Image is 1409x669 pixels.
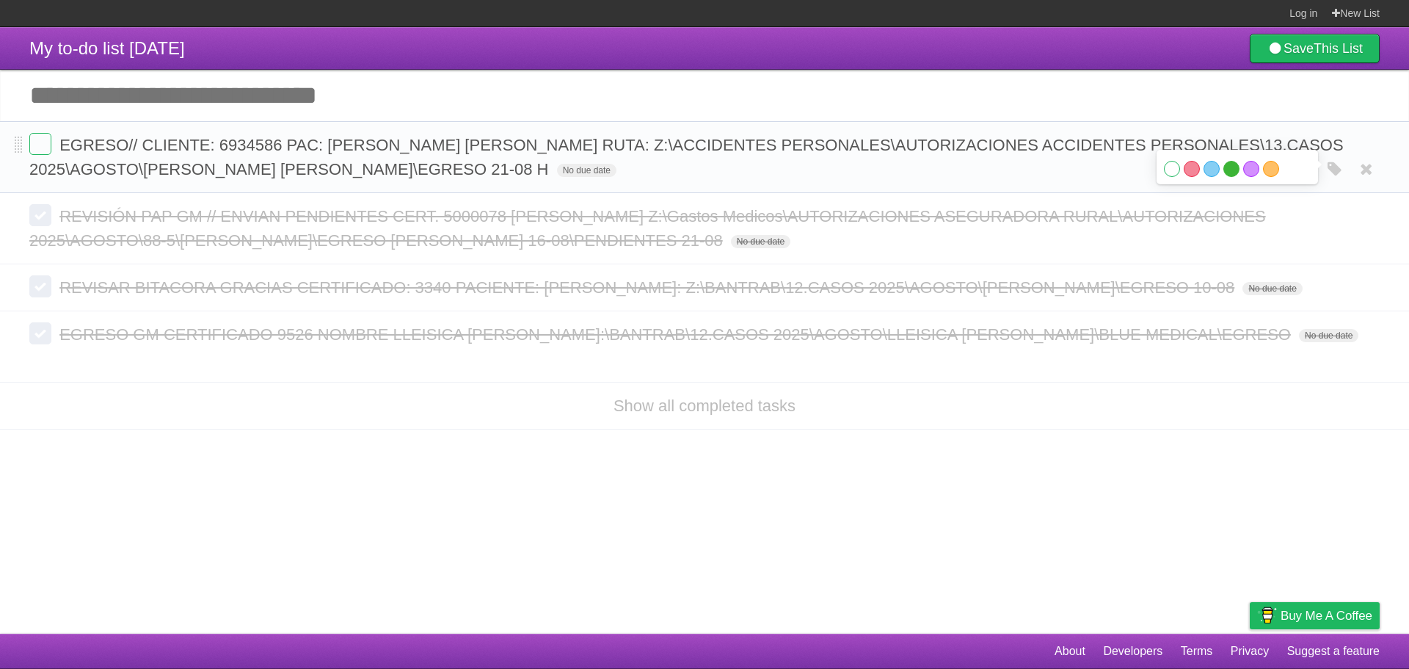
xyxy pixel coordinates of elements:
span: REVISAR BITACORA GRACIAS CERTIFICADO: 3340 PACIENTE: [PERSON_NAME]: Z:\BANTRAB\12.CASOS 2025\AGOS... [59,278,1238,297]
span: No due date [1299,329,1358,342]
a: Suggest a feature [1287,637,1380,665]
label: Green [1223,161,1239,177]
span: EGRESO// CLIENTE: 6934586 PAC: [PERSON_NAME] [PERSON_NAME] RUTA: Z:\ACCIDENTES PERSONALES\AUTORIZ... [29,136,1344,178]
label: Orange [1263,161,1279,177]
label: Done [29,275,51,297]
a: SaveThis List [1250,34,1380,63]
span: No due date [731,235,790,248]
span: REVISIÓN PAP GM // ENVIAN PENDIENTES CERT. 5000078 [PERSON_NAME] Z:\Gastos Medicos\AUTORIZACIONES... [29,207,1266,250]
b: This List [1314,41,1363,56]
a: Developers [1103,637,1162,665]
label: Done [29,322,51,344]
span: EGRESO GM CERTIFICADO 9526 NOMBRE LLEISICA [PERSON_NAME]:\BANTRAB\12.CASOS 2025\AGOSTO\LLEISICA [... [59,325,1295,344]
a: Terms [1181,637,1213,665]
label: Purple [1243,161,1259,177]
a: Buy me a coffee [1250,602,1380,629]
a: Show all completed tasks [614,397,795,415]
label: Done [29,133,51,155]
a: Privacy [1231,637,1269,665]
label: Done [29,204,51,226]
span: No due date [557,164,616,177]
span: No due date [1242,282,1302,295]
a: About [1055,637,1085,665]
label: White [1164,161,1180,177]
span: My to-do list [DATE] [29,38,185,58]
label: Red [1184,161,1200,177]
img: Buy me a coffee [1257,603,1277,628]
label: Blue [1204,161,1220,177]
span: Buy me a coffee [1281,603,1372,629]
